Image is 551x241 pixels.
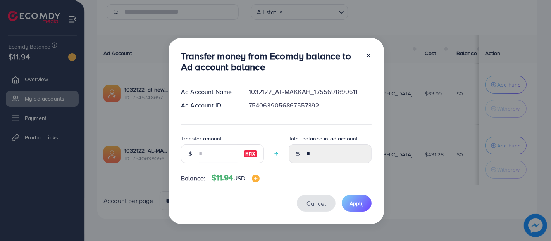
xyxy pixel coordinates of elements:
[306,199,326,208] span: Cancel
[289,135,358,142] label: Total balance in ad account
[233,174,245,182] span: USD
[243,101,378,110] div: 7540639056867557392
[297,195,336,212] button: Cancel
[212,173,259,183] h4: $11.94
[342,195,372,212] button: Apply
[350,199,364,207] span: Apply
[181,135,222,142] label: Transfer amount
[243,87,378,96] div: 1032122_AL-MAKKAH_1755691890611
[181,174,205,183] span: Balance:
[175,87,243,96] div: Ad Account Name
[252,175,260,182] img: image
[181,50,359,73] h3: Transfer money from Ecomdy balance to Ad account balance
[243,149,257,158] img: image
[175,101,243,110] div: Ad Account ID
